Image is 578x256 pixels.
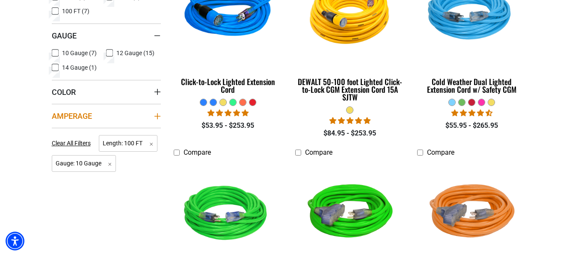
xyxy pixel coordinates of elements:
a: Clear All Filters [52,139,94,148]
summary: Amperage [52,104,161,128]
div: DEWALT 50-100 foot Lighted Click-to-Lock CGM Extension Cord 15A SJTW [295,78,404,101]
span: Clear All Filters [52,140,91,147]
span: 4.87 stars [207,109,249,117]
span: 12 Gauge (15) [116,50,154,56]
span: Compare [184,148,211,156]
span: Compare [305,148,332,156]
div: $55.95 - $265.95 [417,121,526,131]
span: 4.62 stars [451,109,492,117]
span: 100 FT (7) [62,8,89,14]
span: Length: 100 FT [99,135,157,152]
span: Gauge [52,31,77,41]
span: 14 Gauge (1) [62,65,97,71]
summary: Color [52,80,161,104]
div: Accessibility Menu [6,232,24,250]
a: Gauge: 10 Gauge [52,159,116,167]
div: Cold Weather Dual Lighted Extension Cord w/ Safety CGM [417,78,526,93]
div: $84.95 - $253.95 [295,128,404,138]
span: Compare [427,148,454,156]
span: Amperage [52,111,92,121]
div: $53.95 - $253.95 [174,121,283,131]
span: 4.84 stars [329,117,371,125]
a: Length: 100 FT [99,139,157,147]
span: Gauge: 10 Gauge [52,155,116,172]
span: 10 Gauge (7) [62,50,97,56]
summary: Gauge [52,24,161,47]
span: Color [52,87,76,97]
div: Click-to-Lock Lighted Extension Cord [174,78,283,93]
